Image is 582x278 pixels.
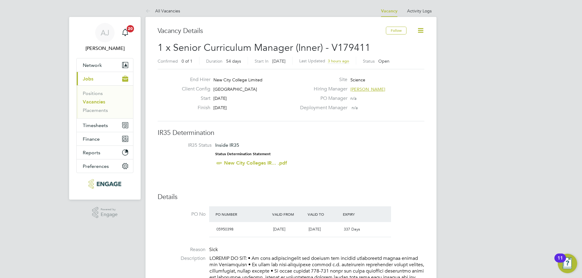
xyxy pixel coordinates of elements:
[215,142,239,148] span: Inside IR35
[363,58,375,64] label: Status
[83,107,108,113] a: Placements
[158,42,370,54] span: 1 x Senior Curriculum Manager (Inner) - V179411
[344,227,360,232] span: 337 Days
[216,227,233,232] span: 05950398
[299,58,325,64] label: Last Updated
[83,150,100,155] span: Reports
[306,209,342,220] div: Valid To
[119,23,131,42] a: 20
[407,8,432,14] a: Activity Logs
[77,85,133,118] div: Jobs
[557,258,563,266] div: 11
[177,77,210,83] label: End Hirer
[77,132,133,146] button: Finance
[177,95,210,102] label: Start
[127,25,134,32] span: 20
[158,129,424,137] h3: IR35 Determination
[296,95,347,102] label: PO Manager
[386,27,406,34] button: Follow
[273,227,285,232] span: [DATE]
[271,209,306,220] div: Valid From
[92,207,118,218] a: Powered byEngage
[381,8,397,14] a: Vacancy
[83,163,109,169] span: Preferences
[77,146,133,159] button: Reports
[328,58,349,64] span: 3 hours ago
[158,255,206,262] label: Description
[206,58,222,64] label: Duration
[101,29,109,37] span: AJ
[158,27,386,35] h3: Vacancy Details
[213,77,263,83] span: New City College Limited
[209,247,218,253] span: Sick
[177,105,210,111] label: Finish
[158,247,206,253] label: Reason
[213,87,257,92] span: [GEOGRAPHIC_DATA]
[350,96,356,101] span: n/a
[77,159,133,173] button: Preferences
[158,211,206,217] label: PO No
[226,58,241,64] span: 54 days
[83,76,93,82] span: Jobs
[296,77,347,83] label: Site
[309,227,321,232] span: [DATE]
[76,23,133,52] a: AJ[PERSON_NAME]
[378,58,390,64] span: Open
[296,105,347,111] label: Deployment Manager
[272,58,286,64] span: [DATE]
[69,17,141,200] nav: Main navigation
[341,209,377,220] div: Expiry
[213,105,227,110] span: [DATE]
[177,86,210,92] label: Client Config
[255,58,269,64] label: Start In
[158,193,424,201] h3: Details
[77,119,133,132] button: Timesheets
[83,123,108,128] span: Timesheets
[352,105,358,110] span: n/a
[76,179,133,189] a: Go to home page
[83,136,100,142] span: Finance
[83,62,102,68] span: Network
[76,45,133,52] span: Adam Jorey
[296,86,347,92] label: Hiring Manager
[77,58,133,72] button: Network
[101,207,118,212] span: Powered by
[158,58,178,64] label: Confirmed
[558,254,577,273] button: Open Resource Center, 11 new notifications
[224,160,287,166] a: New City Colleges IR... .pdf
[101,212,118,217] span: Engage
[83,90,103,96] a: Positions
[77,72,133,85] button: Jobs
[164,142,212,149] label: IR35 Status
[350,87,385,92] span: [PERSON_NAME]
[350,77,365,83] span: Science
[83,99,105,105] a: Vacancies
[89,179,121,189] img: xede-logo-retina.png
[215,152,271,156] strong: Status Determination Statement
[145,8,180,14] a: All Vacancies
[214,209,271,220] div: PO Number
[182,58,192,64] span: 0 of 1
[213,96,227,101] span: [DATE]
